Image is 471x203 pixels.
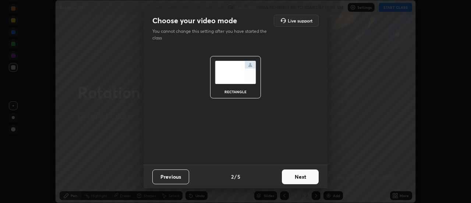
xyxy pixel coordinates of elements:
h4: 2 [231,173,234,181]
h5: Live support [288,18,312,23]
h2: Choose your video mode [152,16,237,25]
img: normalScreenIcon.ae25ed63.svg [215,61,256,84]
button: Previous [152,169,189,184]
button: Next [282,169,319,184]
h4: 5 [237,173,240,181]
h4: / [234,173,237,181]
p: You cannot change this setting after you have started the class [152,28,272,41]
div: rectangle [221,90,250,94]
